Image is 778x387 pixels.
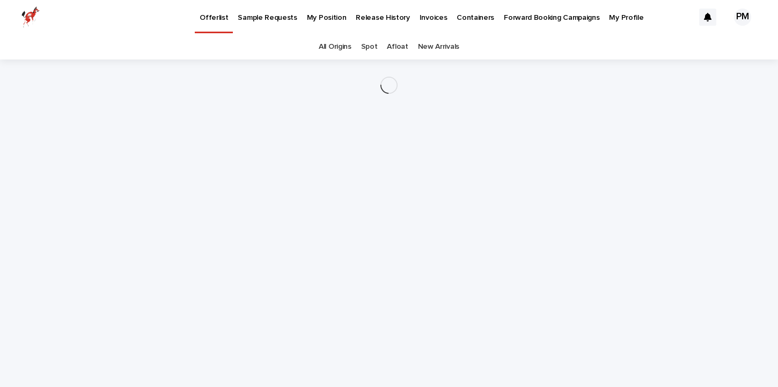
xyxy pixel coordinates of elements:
div: PM [734,9,751,26]
a: All Origins [319,34,351,59]
a: New Arrivals [418,34,459,59]
a: Afloat [387,34,408,59]
img: zttTXibQQrCfv9chImQE [21,6,40,28]
a: Spot [361,34,378,59]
